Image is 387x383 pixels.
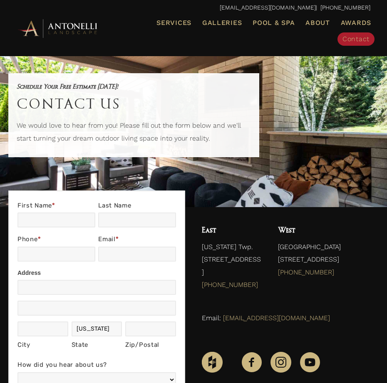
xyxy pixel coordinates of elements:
[17,92,251,115] h1: Contact Us
[17,233,95,247] label: Phone
[72,321,122,336] input: Michigan
[337,17,375,28] a: Awards
[223,314,330,322] a: [EMAIL_ADDRESS][DOMAIN_NAME]
[199,17,245,28] a: Galleries
[202,314,221,322] span: Email:
[341,19,371,27] span: Awards
[156,20,191,26] span: Services
[337,32,375,46] a: Contact
[249,17,298,28] a: Pool & Spa
[17,339,68,351] div: City
[17,18,100,39] img: Antonelli Horizontal Logo
[302,17,333,28] a: About
[17,82,251,92] h5: Schedule Your Free Estimate [DATE]!
[253,19,295,27] span: Pool & Spa
[202,241,261,296] p: [US_STATE] Twp. [STREET_ADDRESS]
[305,20,330,26] span: About
[278,241,370,283] p: [GEOGRAPHIC_DATA] [STREET_ADDRESS]
[202,281,258,289] a: [PHONE_NUMBER]
[153,17,195,28] a: Services
[220,4,316,11] a: [EMAIL_ADDRESS][DOMAIN_NAME]
[202,224,261,237] h4: East
[17,200,95,213] label: First Name
[125,339,176,351] div: Zip/Postal
[98,233,176,247] label: Email
[278,268,334,276] a: [PHONE_NUMBER]
[202,352,223,373] img: Houzz
[202,19,242,27] span: Galleries
[17,359,176,372] label: How did you hear about us?
[17,267,176,280] div: Address
[72,339,122,351] div: State
[98,200,176,213] label: Last Name
[342,35,370,43] span: Contact
[278,224,370,237] h4: West
[17,119,251,149] p: We would love to hear from you! Please fill out the form below and we'll start turning your dream...
[17,2,370,13] p: | [PHONE_NUMBER]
